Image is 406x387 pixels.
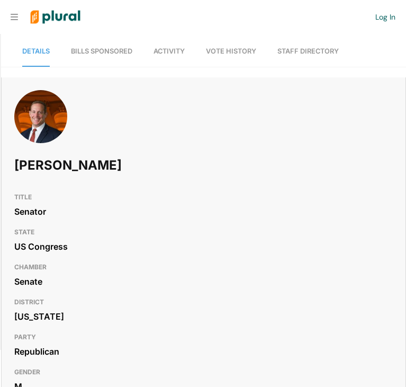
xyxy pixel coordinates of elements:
[154,37,185,67] a: Activity
[14,226,393,239] h3: STATE
[154,47,185,55] span: Activity
[22,47,50,55] span: Details
[14,274,393,289] div: Senate
[14,366,393,379] h3: GENDER
[14,331,393,344] h3: PARTY
[71,47,132,55] span: Bills Sponsored
[375,12,395,22] a: Log In
[22,37,50,67] a: Details
[206,47,256,55] span: Vote History
[14,296,393,309] h3: DISTRICT
[14,191,393,204] h3: TITLE
[14,90,67,155] img: Headshot of Ted Budd
[14,261,393,274] h3: CHAMBER
[206,37,256,67] a: Vote History
[277,37,339,67] a: Staff Directory
[14,149,241,181] h1: [PERSON_NAME]
[14,204,393,219] div: Senator
[22,1,88,34] img: Logo for Plural
[14,344,393,359] div: Republican
[14,309,393,324] div: [US_STATE]
[71,37,132,67] a: Bills Sponsored
[14,239,393,254] div: US Congress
